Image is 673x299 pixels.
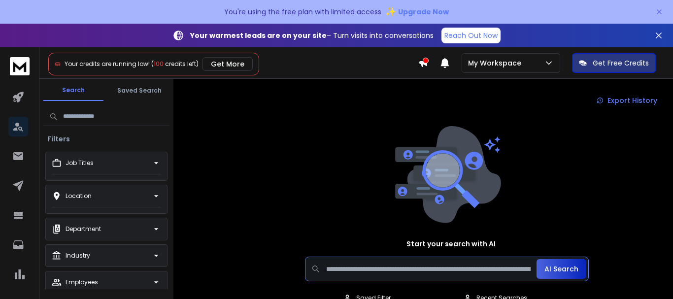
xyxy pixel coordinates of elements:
p: Employees [66,278,98,286]
img: image [393,126,501,223]
p: Department [66,225,101,233]
span: 100 [154,60,164,68]
strong: Your warmest leads are on your site [190,31,327,40]
span: ( credits left) [151,60,199,68]
a: Export History [589,91,665,110]
button: Search [43,80,103,101]
a: Reach Out Now [441,28,501,43]
button: Saved Search [109,81,169,100]
p: Job Titles [66,159,94,167]
button: Get More [202,57,253,71]
button: ✨Upgrade Now [385,2,449,22]
span: Upgrade Now [398,7,449,17]
span: ✨ [385,5,396,19]
p: – Turn visits into conversations [190,31,434,40]
p: Location [66,192,92,200]
p: Get Free Credits [593,58,649,68]
h3: Filters [43,134,74,144]
button: AI Search [537,259,586,279]
p: Reach Out Now [444,31,498,40]
h1: Start your search with AI [406,239,496,249]
img: logo [10,57,30,75]
p: You're using the free plan with limited access [224,7,381,17]
p: My Workspace [468,58,525,68]
span: Your credits are running low! [65,60,150,68]
button: Get Free Credits [572,53,656,73]
p: Industry [66,252,90,260]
